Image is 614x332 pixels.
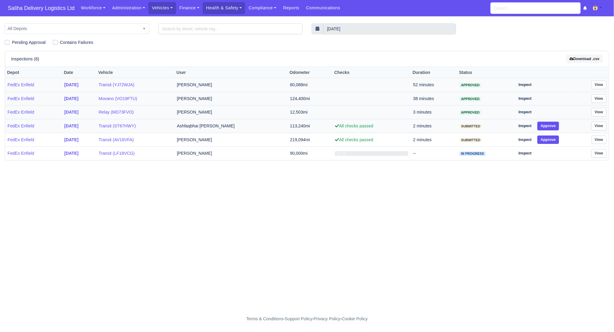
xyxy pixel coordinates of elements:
th: Date [62,67,96,78]
strong: [DATE] [64,110,78,114]
a: [DATE] [64,95,94,102]
a: Terms & Conditions [246,316,283,321]
span: submitted [460,138,482,142]
a: Finance [176,2,203,14]
td: 38 minutes [411,92,457,105]
a: FedEx Enfield [8,136,59,143]
span: All Depots [5,23,149,34]
a: Inspect [515,122,535,130]
a: [DATE] [64,81,94,88]
strong: [DATE] [64,96,78,101]
span: approved [460,110,481,115]
td: 2 minutes [411,133,457,147]
span: All checks passed [335,123,373,128]
a: FedEx Enfield [8,123,59,129]
a: FedEx Enfield [8,95,59,102]
span: All checks passed [335,137,373,142]
th: Depot [5,67,62,78]
a: Saliha Delivery Logistics Ltd [5,2,78,14]
td: 2 minutes [411,119,457,133]
td: 52 minutes [411,78,457,92]
a: Inspect [515,108,535,117]
strong: [DATE] [64,137,78,142]
a: Privacy Policy [314,316,341,321]
span: submitted [460,124,482,129]
label: Contains Failures [60,39,93,46]
td: [PERSON_NAME] [175,78,288,92]
a: FedEx Enfield [8,109,59,116]
a: Inspect [515,136,535,144]
span: In Progress [460,151,485,156]
a: Transit (AV18VFA) [99,136,172,143]
a: Movano (VO19FTU) [99,95,172,102]
a: [DATE] [64,136,94,143]
span: approved [460,83,481,87]
a: Transit (LF18VCG) [99,150,172,157]
strong: [DATE] [64,123,78,128]
td: 60,088mi [288,78,333,92]
td: [PERSON_NAME] [175,133,288,147]
a: Administration [109,2,148,14]
a: Workforce [78,2,109,14]
a: Health & Safety [203,2,245,14]
a: View [591,122,606,130]
td: [PERSON_NAME] [175,92,288,105]
a: Transit (YJ72WJA) [99,81,172,88]
h6: Inspections (6) [11,56,39,62]
td: [PERSON_NAME] [175,105,288,119]
span: approved [460,97,481,101]
a: FedEx Enfield [8,150,59,157]
label: Pending Approval [12,39,46,46]
a: Inspect [515,81,535,89]
a: View [591,81,606,89]
input: Search by driver, vehicle reg... [158,23,303,34]
input: Search... [491,2,581,14]
th: User [175,67,288,78]
a: View [591,149,606,158]
a: Reports [280,2,302,14]
span: All Depots [5,25,149,32]
th: Duration [411,67,457,78]
a: Relay (MD73FVO) [99,109,172,116]
a: Inspect [515,94,535,103]
td: 219,094mi [288,133,333,147]
td: 3 minutes [411,105,457,119]
div: - - - [136,315,478,322]
a: View [591,94,606,103]
strong: [DATE] [64,82,78,87]
a: Communications [303,2,344,14]
td: [PERSON_NAME] [175,147,288,160]
a: View [591,136,606,144]
td: Ashfaqbhai [PERSON_NAME] [175,119,288,133]
a: [DATE] [64,150,94,157]
button: Approve [537,122,559,130]
th: Odometer [288,67,333,78]
a: Support Policy [285,316,312,321]
a: FedEx Enfield [8,81,59,88]
a: Cookie Policy [342,316,368,321]
a: Inspect [515,149,535,158]
th: Vehicle [96,67,175,78]
a: Transit (ST67HWY) [99,123,172,129]
a: [DATE] [64,109,94,116]
a: Compliance [245,2,280,14]
td: 124,400mi [288,92,333,105]
td: 12,503mi [288,105,333,119]
iframe: Chat Widget [506,263,614,332]
a: Vehicles [148,2,176,14]
td: 90,000mi [288,147,333,160]
strong: [DATE] [64,151,78,156]
button: Approve [537,136,559,144]
td: -- [411,147,457,160]
button: Download .csv [566,55,603,63]
td: 113,240mi [288,119,333,133]
th: Checks [333,67,411,78]
a: View [591,108,606,117]
a: [DATE] [64,123,94,129]
th: Status [457,67,513,78]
